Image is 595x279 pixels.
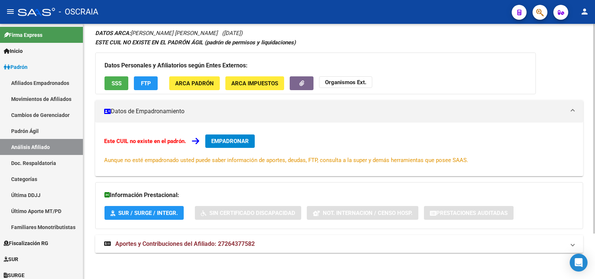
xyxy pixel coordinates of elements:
span: Aunque no esté empadronado usted puede saber información de aportes, deudas, FTP, consulta a la s... [104,157,468,164]
button: EMPADRONAR [205,134,255,148]
span: SUR / SURGE / INTEGR. [118,210,178,216]
span: Prestaciones Auditadas [436,210,508,216]
strong: DATOS ARCA: [95,30,131,37]
h3: Datos Personales y Afiliatorios según Entes Externos: [104,60,527,71]
button: ARCA Impuestos [225,76,284,90]
span: [PERSON_NAME] [PERSON_NAME] [95,30,218,37]
button: ARCA Padrón [169,76,220,90]
button: SUR / SURGE / INTEGR. [104,206,184,220]
span: FTP [141,80,151,87]
span: SSS [112,80,122,87]
h3: Información Prestacional: [104,190,574,200]
mat-expansion-panel-header: Aportes y Contribuciones del Afiliado: 27264377582 [95,235,583,253]
div: Open Intercom Messenger [570,254,588,272]
div: Datos de Empadronamiento [95,123,583,176]
strong: ESTE CUIL NO EXISTE EN EL PADRÓN ÁGIL (padrón de permisos y liquidaciones) [95,39,296,46]
span: - OSCRAIA [59,4,98,20]
button: Sin Certificado Discapacidad [195,206,301,220]
span: Inicio [4,47,23,55]
span: Aportes y Contribuciones del Afiliado: 27264377582 [115,240,255,247]
span: EMPADRONAR [211,138,249,145]
span: ARCA Padrón [175,80,214,87]
span: Fiscalización RG [4,239,48,247]
span: Sin Certificado Discapacidad [209,210,295,216]
strong: Este CUIL no existe en el padrón. [104,138,186,145]
button: SSS [104,76,128,90]
span: Padrón [4,63,28,71]
span: Not. Internacion / Censo Hosp. [323,210,412,216]
mat-icon: person [580,7,589,16]
span: ARCA Impuestos [231,80,278,87]
mat-icon: menu [6,7,15,16]
button: Not. Internacion / Censo Hosp. [307,206,418,220]
span: Firma Express [4,31,42,39]
strong: Organismos Ext. [325,79,366,86]
mat-panel-title: Datos de Empadronamiento [104,107,565,115]
button: Prestaciones Auditadas [424,206,514,220]
span: ([DATE]) [222,30,242,37]
mat-expansion-panel-header: Datos de Empadronamiento [95,100,583,123]
span: SUR [4,255,18,263]
button: Organismos Ext. [319,76,372,88]
button: FTP [134,76,158,90]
